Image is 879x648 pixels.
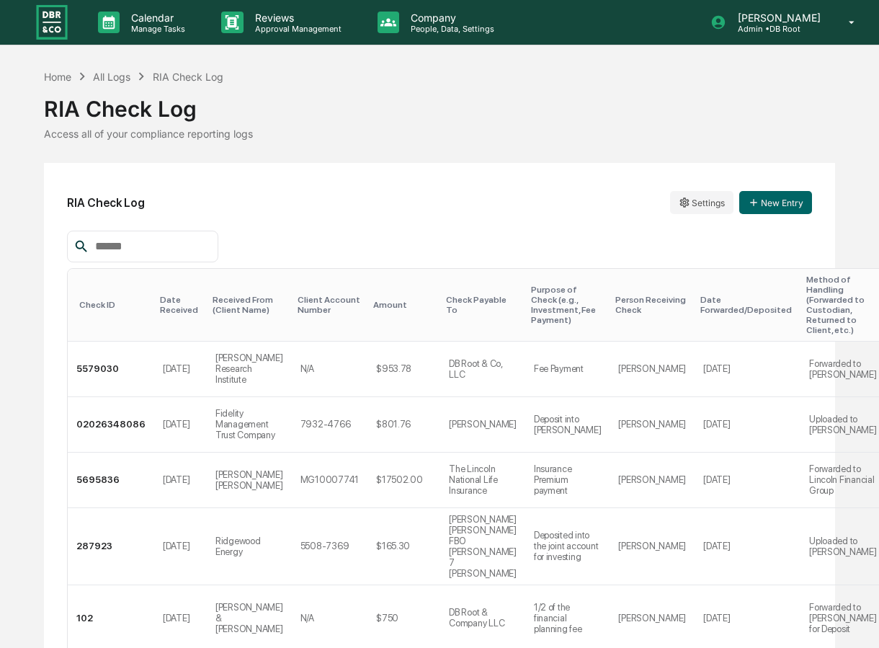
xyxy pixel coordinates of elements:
td: $165.30 [367,508,440,585]
td: Insurance Premium payment [525,453,610,508]
td: $17502.00 [367,453,440,508]
div: RIA Check Log [153,71,223,83]
td: [DATE] [154,453,207,508]
div: Toggle SortBy [700,295,795,315]
p: [PERSON_NAME] [726,12,828,24]
button: Settings [670,191,733,214]
td: Ridgewood Energy [207,508,292,585]
p: Approval Management [244,24,349,34]
div: All Logs [93,71,130,83]
td: [DATE] [154,397,207,453]
td: 02026348086 [68,397,154,453]
td: 7932-4766 [292,397,367,453]
div: Home [44,71,71,83]
td: [DATE] [695,397,800,453]
td: [PERSON_NAME] [PERSON_NAME] [207,453,292,508]
div: Toggle SortBy [213,295,286,315]
td: [DATE] [695,453,800,508]
td: [PERSON_NAME] [610,342,695,397]
p: Reviews [244,12,349,24]
div: Toggle SortBy [446,295,519,315]
p: People, Data, Settings [399,24,501,34]
h2: RIA Check Log [67,196,145,210]
td: [PERSON_NAME] Research Institute [207,342,292,397]
p: Manage Tasks [120,24,192,34]
td: The Lincoln National Life Insurance [440,453,525,508]
td: Deposited into the joint account for investing [525,508,610,585]
td: DB Root & Co, LLC [440,342,525,397]
td: [PERSON_NAME] [440,397,525,453]
td: Fee Payment [525,342,610,397]
td: 5508-7369 [292,508,367,585]
p: Company [399,12,501,24]
td: N/A [292,342,367,397]
div: Toggle SortBy [79,300,148,310]
td: Fidelity Management Trust Company [207,397,292,453]
td: [PERSON_NAME] [610,508,695,585]
td: 5695836 [68,453,154,508]
iframe: Open customer support [833,600,872,639]
td: 5579030 [68,342,154,397]
p: Admin • DB Root [726,24,828,34]
div: Access all of your compliance reporting logs [44,128,835,140]
td: [PERSON_NAME] [PERSON_NAME] FBO [PERSON_NAME] 7 [PERSON_NAME] [440,508,525,585]
td: $801.76 [367,397,440,453]
div: Toggle SortBy [373,300,434,310]
td: [PERSON_NAME] [610,397,695,453]
p: Calendar [120,12,192,24]
div: Toggle SortBy [531,285,604,325]
div: Toggle SortBy [615,295,689,315]
td: MG10007741 [292,453,367,508]
div: RIA Check Log [44,84,835,122]
img: logo [35,3,69,41]
div: Toggle SortBy [298,295,362,315]
td: [DATE] [154,342,207,397]
div: Toggle SortBy [160,295,201,315]
td: [DATE] [695,508,800,585]
td: 287923 [68,508,154,585]
td: [DATE] [695,342,800,397]
td: [PERSON_NAME] [610,453,695,508]
td: [DATE] [154,508,207,585]
td: Deposit into [PERSON_NAME] [525,397,610,453]
td: $953.78 [367,342,440,397]
button: New Entry [739,191,812,214]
